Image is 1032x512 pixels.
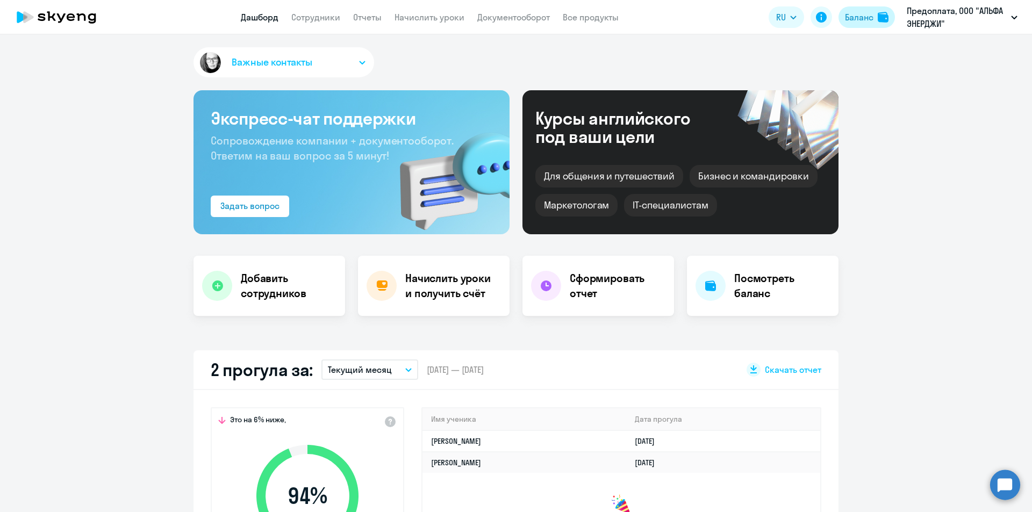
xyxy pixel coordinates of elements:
[353,12,382,23] a: Отчеты
[901,4,1023,30] button: Предоплата, ООО "АЛЬФА ЭНЕРДЖИ"
[241,271,336,301] h4: Добавить сотрудников
[230,415,286,428] span: Это на 6% ниже,
[838,6,895,28] button: Балансbalance
[246,483,369,509] span: 94 %
[193,47,374,77] button: Важные контакты
[431,436,481,446] a: [PERSON_NAME]
[211,359,313,380] h2: 2 прогула за:
[211,134,454,162] span: Сопровождение компании + документооборот. Ответим на ваш вопрос за 5 минут!
[535,165,683,188] div: Для общения и путешествий
[734,271,830,301] h4: Посмотреть баланс
[198,50,223,75] img: avatar
[241,12,278,23] a: Дашборд
[635,436,663,446] a: [DATE]
[291,12,340,23] a: Сотрудники
[477,12,550,23] a: Документооборот
[535,194,618,217] div: Маркетологам
[690,165,818,188] div: Бизнес и командировки
[220,199,279,212] div: Задать вопрос
[878,12,888,23] img: balance
[907,4,1007,30] p: Предоплата, ООО "АЛЬФА ЭНЕРДЖИ"
[422,408,626,430] th: Имя ученика
[431,458,481,467] a: [PERSON_NAME]
[328,363,392,376] p: Текущий месяц
[405,271,499,301] h4: Начислить уроки и получить счёт
[563,12,619,23] a: Все продукты
[570,271,665,301] h4: Сформировать отчет
[624,194,716,217] div: IT-специалистам
[776,11,786,24] span: RU
[211,196,289,217] button: Задать вопрос
[384,113,510,234] img: bg-img
[321,359,418,380] button: Текущий месяц
[845,11,873,24] div: Баланс
[626,408,820,430] th: Дата прогула
[765,364,821,376] span: Скачать отчет
[769,6,804,28] button: RU
[211,107,492,129] h3: Экспресс-чат поддержки
[395,12,464,23] a: Начислить уроки
[535,109,719,146] div: Курсы английского под ваши цели
[232,55,312,69] span: Важные контакты
[635,458,663,467] a: [DATE]
[427,364,484,376] span: [DATE] — [DATE]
